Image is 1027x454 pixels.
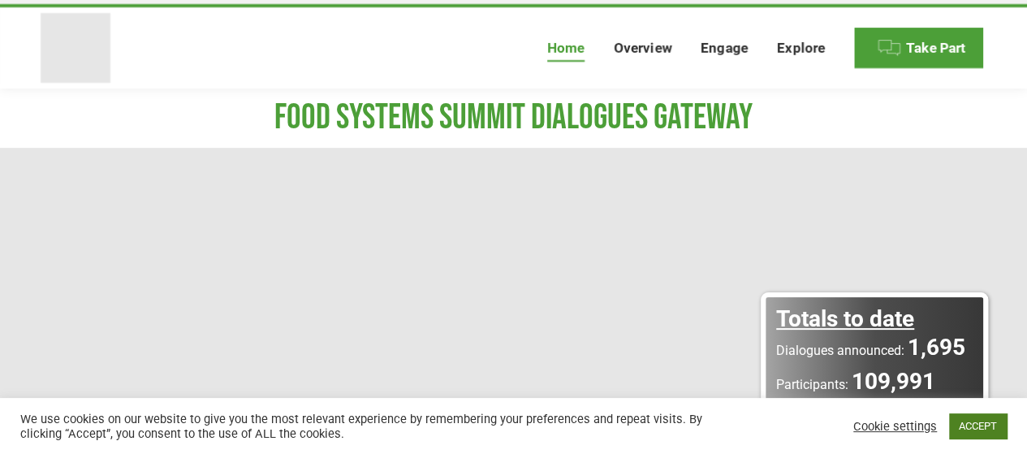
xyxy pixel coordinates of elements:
[614,40,671,57] span: Overview
[906,40,965,57] span: Take Part
[41,13,110,83] img: Food Systems Summit Dialogues
[877,36,901,60] img: Menu icon
[776,308,973,331] div: Totals to date
[853,419,937,434] a: Cookie settings
[852,368,935,395] span: 109,991
[701,40,748,57] span: Engage
[776,343,904,358] span: Dialogues announced:
[20,412,711,441] div: We use cookies on our website to give you the most relevant experience by remembering your prefer...
[949,413,1007,439] a: ACCEPT
[777,40,825,57] span: Explore
[776,370,973,394] a: Participants: 109,991
[776,336,973,360] a: Dialogues announced: 1,695
[41,96,986,140] h1: FOOD SYSTEMS SUMMIT DIALOGUES GATEWAY
[908,334,965,361] span: 1,695
[776,377,848,392] span: Participants:
[547,40,585,57] span: Home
